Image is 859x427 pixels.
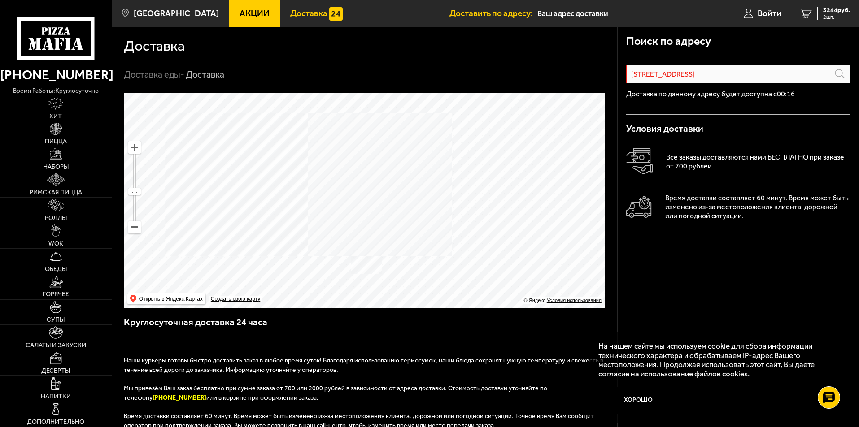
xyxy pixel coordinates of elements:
[124,357,603,374] span: Наши курьеры готовы быстро доставить заказ в любое время суток! Благодаря использованию термосумо...
[290,9,327,17] span: Доставка
[626,91,850,98] p: Доставка по данному адресу будет доступна с 00:16
[626,65,850,83] input: Введите название улицы
[626,124,850,134] h3: Условия доставки
[45,215,67,221] span: Роллы
[47,317,65,323] span: Супы
[43,291,69,298] span: Горячее
[124,384,547,401] span: Мы привезём Ваш заказ бесплатно при сумме заказа от 700 или 2000 рублей в зависимости от адреса д...
[124,316,606,338] h3: Круглосуточная доставка 24 часа
[153,394,206,401] b: [PHONE_NUMBER]
[124,69,184,80] a: Доставка еды-
[666,153,850,171] p: Все заказы доставляются нами БЕСПЛАТНО при заказе от 700 рублей.
[124,39,185,53] h1: Доставка
[41,393,71,400] span: Напитки
[45,266,67,272] span: Обеды
[626,196,652,218] img: Автомобиль доставки
[41,368,70,374] span: Десерты
[30,190,82,196] span: Римская пицца
[626,36,711,47] h3: Поиск по адресу
[26,342,86,349] span: Салаты и закуски
[27,419,84,425] span: Дополнительно
[139,293,203,304] ymaps: Открыть в Яндекс.Картах
[329,7,343,21] img: 15daf4d41897b9f0e9f617042186c801.svg
[48,241,63,247] span: WOK
[240,9,270,17] span: Акции
[547,298,602,303] a: Условия использования
[449,9,537,17] span: Доставить по адресу:
[43,164,69,170] span: Наборы
[823,7,850,13] span: 3244 руб.
[134,9,219,17] span: [GEOGRAPHIC_DATA]
[537,5,709,22] input: Ваш адрес доставки
[598,387,679,414] button: Хорошо
[665,194,850,220] p: Время доставки составляет 60 минут. Время может быть изменено из-за местоположения клиента, дорож...
[127,293,205,304] ymaps: Открыть в Яндекс.Картах
[524,298,545,303] ymaps: © Яндекс
[49,113,62,120] span: Хит
[823,14,850,20] span: 2 шт.
[186,69,224,81] div: Доставка
[626,148,653,175] img: Оплата доставки
[758,9,781,17] span: Войти
[209,296,262,302] a: Создать свою карту
[598,341,833,379] p: На нашем сайте мы используем cookie для сбора информации технического характера и обрабатываем IP...
[45,138,67,145] span: Пицца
